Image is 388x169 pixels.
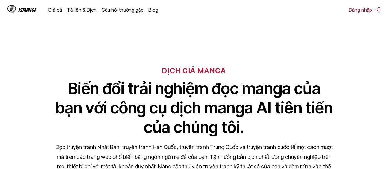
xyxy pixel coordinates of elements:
[162,66,226,75] font: DỊCH GIẢ MANGA
[67,7,97,13] a: Tải lên & Dịch
[56,79,333,137] font: Biến đổi trải nghiệm đọc manga của bạn với công cụ dịch manga AI tiên tiến của chúng tôi.
[349,7,381,13] button: Đăng nhập
[102,7,144,13] a: Câu hỏi thường gặp
[18,7,37,13] font: IsManga
[7,5,16,13] img: Logo IsManga
[7,5,48,15] a: Logo IsMangaIsManga
[148,7,158,13] a: Blog
[349,7,372,13] font: Đăng nhập
[375,7,381,13] img: Đăng xuất
[48,7,62,13] a: Giá cả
